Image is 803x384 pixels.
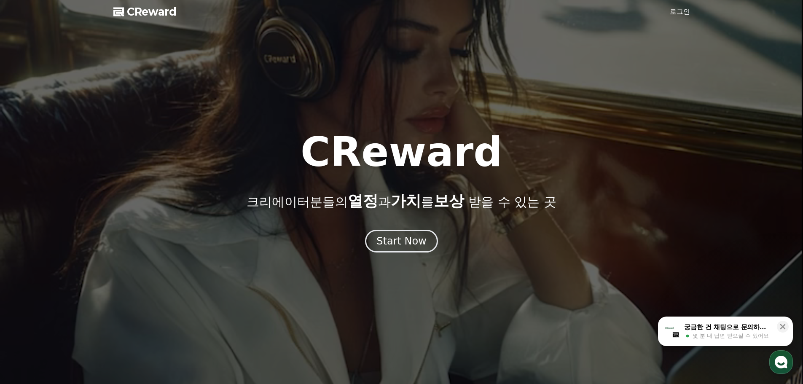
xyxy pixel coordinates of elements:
span: 열정 [348,192,378,209]
a: 로그인 [670,7,690,17]
button: Start Now [365,230,438,252]
span: 보상 [434,192,464,209]
p: 크리에이터분들의 과 를 받을 수 있는 곳 [247,193,556,209]
h1: CReward [301,132,502,172]
div: Start Now [376,234,427,248]
span: 가치 [391,192,421,209]
a: Start Now [365,238,438,246]
span: CReward [127,5,177,19]
a: CReward [113,5,177,19]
